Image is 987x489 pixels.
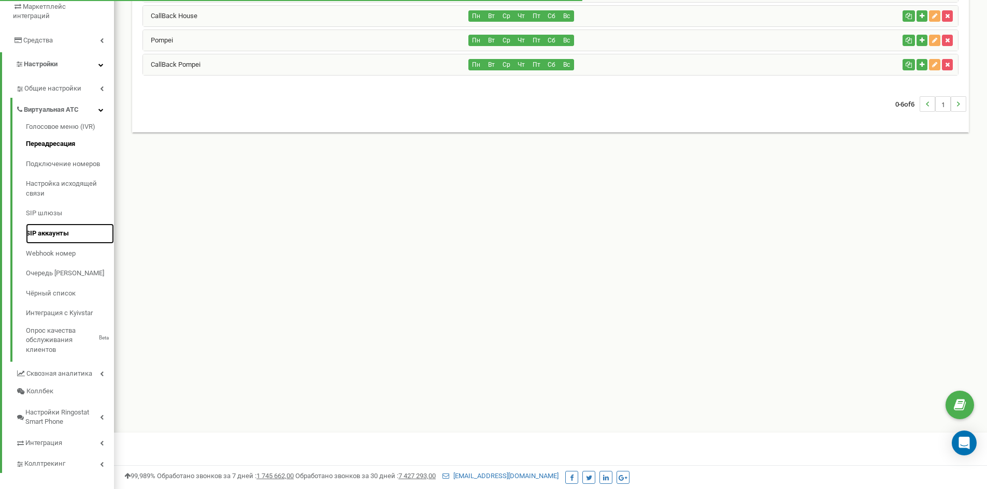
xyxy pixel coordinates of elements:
button: Пн [468,59,484,70]
a: Очередь [PERSON_NAME] [26,263,114,284]
a: Настройки [2,52,114,77]
span: Коллбек [26,387,53,396]
a: Общие настройки [16,77,114,98]
a: Сквозная аналитика [16,362,114,383]
button: Пн [468,10,484,22]
button: Чт [513,10,529,22]
button: Вт [483,35,499,46]
a: Переадресация [26,134,114,154]
a: SIP аккаунты [26,224,114,244]
button: Сб [543,10,559,22]
a: Настройки Ringostat Smart Phone [16,401,114,431]
span: Настройки [24,60,58,68]
span: Маркетплейс интеграций [13,3,66,20]
a: Webhook номер [26,244,114,264]
a: Голосовое меню (IVR) [26,122,114,135]
span: of [904,99,911,109]
a: Подключение номеров [26,154,114,174]
div: Open Intercom Messenger [952,431,977,455]
button: Ср [498,35,514,46]
button: Вс [559,59,574,70]
button: Вс [559,10,574,22]
span: Настройки Ringostat Smart Phone [25,408,100,427]
button: Ср [498,59,514,70]
span: Средства [23,36,53,44]
a: Виртуальная АТС [16,98,114,119]
button: Сб [543,59,559,70]
button: Пн [468,35,484,46]
a: Чёрный список [26,284,114,304]
nav: ... [895,86,966,122]
button: Пт [528,10,544,22]
button: Сб [543,35,559,46]
span: Сквозная аналитика [26,369,92,379]
a: SIP шлюзы [26,203,114,224]
span: 0-6 6 [895,96,920,112]
li: 1 [935,96,951,112]
button: Пт [528,35,544,46]
span: Виртуальная АТС [24,105,79,115]
a: CallBack House [143,12,197,20]
button: Вт [483,59,499,70]
a: Настройка исходящей связи [26,174,114,203]
button: Ср [498,10,514,22]
button: Чт [513,35,529,46]
a: CallBack Pompei [143,61,201,68]
button: Пт [528,59,544,70]
a: Опрос качества обслуживания клиентовBeta [26,323,114,355]
a: Интеграция с Kyivstar [26,303,114,323]
button: Вт [483,10,499,22]
button: Вс [559,35,574,46]
span: Общие настройки [24,84,81,94]
a: Коллбек [16,382,114,401]
button: Чт [513,59,529,70]
a: Pompei [143,36,173,44]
